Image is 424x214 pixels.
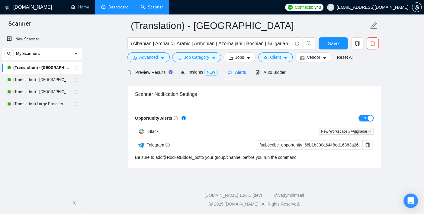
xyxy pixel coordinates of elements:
a: @vadymhimself [274,193,304,198]
span: area-chart [181,70,185,74]
span: delete [367,41,378,46]
span: user [263,56,268,60]
span: caret-down [246,56,251,60]
button: Save [319,37,348,49]
input: Search Freelance Jobs... [131,40,292,47]
span: ON [361,115,366,121]
button: settingAdvancedcaret-down [127,52,170,62]
span: Vendor [307,54,320,61]
span: edit [370,22,378,30]
span: Insights [181,70,217,74]
span: copy [352,41,363,46]
span: folder [229,56,233,60]
button: folderJobscaret-down [223,52,256,62]
span: Opportunity Alerts [135,116,178,121]
a: Reset All [337,54,353,61]
a: [DOMAIN_NAME] 1.26.1 (dev) [204,193,262,198]
li: My Scanners [2,48,82,110]
span: info-circle [174,116,178,120]
span: caret-down [160,56,165,60]
span: notification [227,70,232,74]
a: New Scanner [7,33,77,45]
span: bars [177,56,181,60]
a: @RocketBidder_bot [162,155,201,160]
span: idcard [300,56,304,60]
span: caret-down [283,56,287,60]
span: 340 [314,4,321,11]
span: Job Category [184,54,209,61]
a: dashboardDashboard [101,5,129,10]
span: Scanner [4,19,36,32]
span: holder [74,77,79,82]
span: search [303,41,315,46]
span: copy [363,143,372,147]
button: userClientcaret-down [258,52,293,62]
span: robot [255,70,260,74]
span: info-circle [165,143,170,147]
button: barsJob Categorycaret-down [172,52,221,62]
span: Auto Bidder [255,70,285,75]
span: Jobs [235,54,244,61]
span: Preview Results [127,70,171,75]
span: holder [74,102,79,106]
span: New Workspace #@gigradar [319,128,374,135]
span: search [127,70,132,74]
span: Client [270,54,281,61]
button: setting [412,2,422,12]
span: double-left [72,200,78,206]
span: user [329,5,333,9]
div: Tooltip anchor [168,69,173,75]
a: searchScanner [141,5,163,10]
a: (Translation) Large Projects [13,98,71,110]
span: Connects: [295,4,313,11]
span: holder [74,65,79,70]
img: logo [5,3,9,12]
li: New Scanner [2,33,82,45]
span: My Scanners [16,48,40,60]
img: upwork-logo.png [288,5,293,10]
img: ww3wtPAAAAAElFTkSuQmCC [137,141,145,149]
span: Advanced [139,54,158,61]
span: copyright [209,202,213,206]
button: search [4,49,14,58]
span: Telegram [147,143,170,147]
button: copy [363,140,372,150]
input: Scanner name... [131,18,369,33]
div: 2025 [DOMAIN_NAME] | All Rights Reserved. [89,201,419,207]
span: caret-down [212,56,216,60]
span: Save [328,40,339,47]
img: hpQkSZIkSZIkSZIkSZIkSZIkSZIkSZIkSZIkSZIkSZIkSZIkSZIkSZIkSZIkSZIkSZIkSZIkSZIkSZIkSZIkSZIkSZIkSZIkS... [136,125,148,137]
button: delete [367,37,379,49]
button: copy [351,37,363,49]
a: (Translation) - [GEOGRAPHIC_DATA] [13,86,71,98]
span: Alerts [227,70,246,75]
span: caret-down [323,56,327,60]
button: search [303,37,315,49]
a: homeHome [71,5,89,10]
span: setting [133,56,137,60]
span: close [368,130,371,133]
span: info-circle [295,42,299,46]
a: (Translation) - [GEOGRAPHIC_DATA] [13,74,71,86]
span: holder [74,90,79,94]
a: (Translation) - [GEOGRAPHIC_DATA] [13,62,71,74]
div: Be sure to add to your group/channel before you run the command [135,154,297,161]
div: Open Intercom Messenger [403,194,418,208]
span: Slack [148,129,159,134]
button: idcardVendorcaret-down [295,52,332,62]
a: setting [412,5,422,10]
span: NEW [204,69,218,76]
div: Scanner Notification Settings [135,86,374,103]
span: search [5,52,14,56]
div: Tooltip anchor [181,115,186,121]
